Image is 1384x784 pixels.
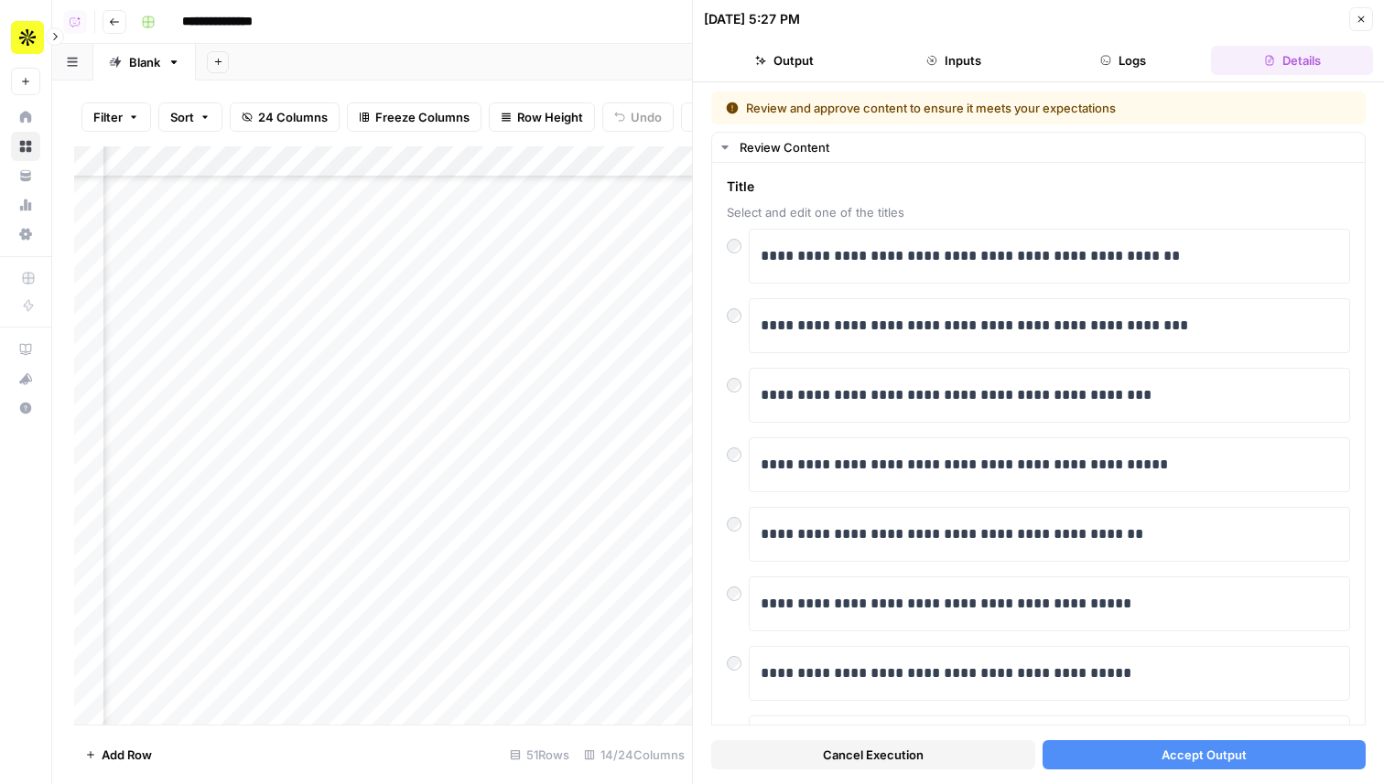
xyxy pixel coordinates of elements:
div: 51 Rows [503,740,577,769]
span: Add Row [102,746,152,764]
span: Filter [93,108,123,126]
span: Undo [631,108,662,126]
button: Details [1211,46,1373,75]
a: Home [11,102,40,132]
div: [DATE] 5:27 PM [704,10,800,28]
button: Inputs [873,46,1035,75]
a: Browse [11,132,40,161]
button: Logs [1043,46,1205,75]
button: Sort [158,102,222,132]
div: Review and approve content to ensure it meets your expectations [726,99,1234,117]
button: Add Row [74,740,163,769]
span: 24 Columns [258,108,328,126]
a: Usage [11,190,40,220]
a: Settings [11,220,40,249]
span: Accept Output [1162,746,1247,764]
a: Blank [93,44,196,81]
button: Workspace: Apollo [11,15,40,60]
span: Cancel Execution [823,746,924,764]
div: 14/24 Columns [577,740,692,769]
button: Freeze Columns [347,102,481,132]
a: AirOps Academy [11,335,40,364]
span: Row Height [517,108,583,126]
span: Title [727,177,1350,196]
button: What's new? [11,364,40,393]
span: Freeze Columns [375,108,470,126]
button: 24 Columns [230,102,340,132]
span: Select and edit one of the titles [727,203,1350,221]
div: Blank [129,53,160,71]
button: Filter [81,102,151,132]
button: Output [704,46,866,75]
button: Row Height [489,102,595,132]
button: Undo [602,102,674,132]
span: Sort [170,108,194,126]
div: What's new? [12,365,39,392]
a: Your Data [11,161,40,190]
div: Review Content [740,138,1354,156]
button: Review Content [712,133,1365,162]
button: Cancel Execution [711,740,1035,769]
button: Help + Support [11,393,40,423]
button: Accept Output [1043,740,1367,769]
img: Apollo Logo [11,21,44,54]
